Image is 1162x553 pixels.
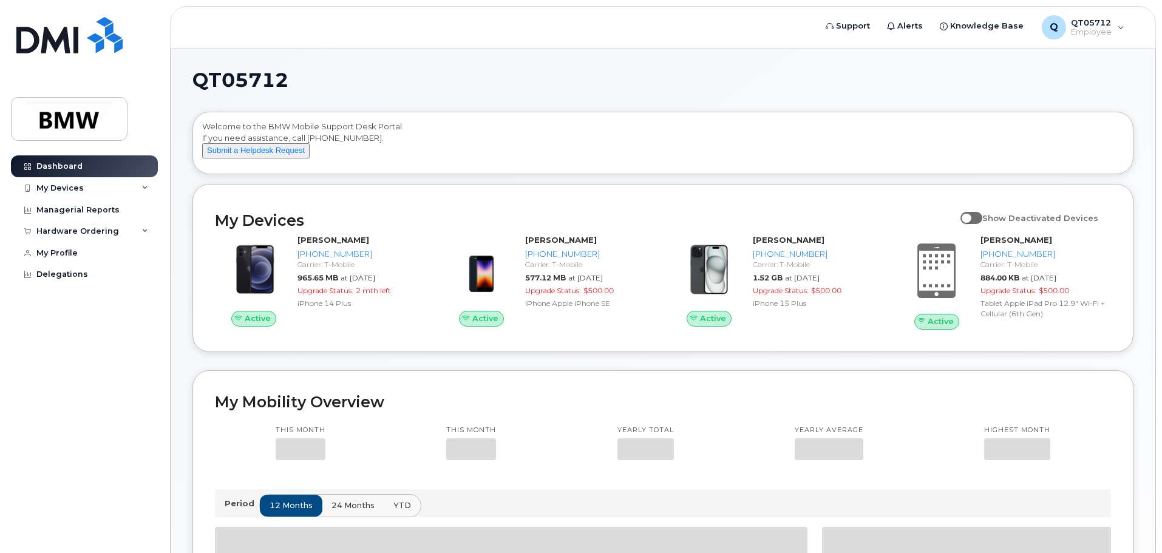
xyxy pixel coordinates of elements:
span: $500.00 [583,286,614,295]
span: at [DATE] [1022,273,1056,282]
div: iPhone 14 Plus [297,298,423,308]
div: [PHONE_NUMBER] [297,248,423,260]
p: Yearly total [617,426,674,435]
a: Active[PERSON_NAME][PHONE_NUMBER]Carrier: T-Mobile965.65 MBat [DATE]Upgrade Status:2 mth leftiPho... [215,234,428,327]
span: YTD [393,500,411,511]
div: Carrier: T-Mobile [980,259,1106,270]
span: at [DATE] [341,273,375,282]
input: Show Deactivated Devices [960,206,970,216]
img: image20231002-3703462-10zne2t.jpeg [452,240,511,299]
div: [PHONE_NUMBER] [753,248,878,260]
span: Upgrade Status: [980,286,1036,295]
div: Carrier: T-Mobile [297,259,423,270]
span: $500.00 [811,286,841,295]
span: Active [928,316,954,327]
img: iPhone_15_Black.png [680,240,738,299]
p: Yearly average [795,426,863,435]
a: Active[PERSON_NAME][PHONE_NUMBER]Carrier: T-Mobile884.00 KBat [DATE]Upgrade Status:$500.00Tablet ... [898,234,1111,329]
span: 577.12 MB [525,273,566,282]
img: image20231002-3703462-trllhy.jpeg [225,240,283,299]
div: Welcome to the BMW Mobile Support Desk Portal If you need assistance, call [PHONE_NUMBER]. [202,121,1124,169]
div: Carrier: T-Mobile [525,259,651,270]
div: Carrier: T-Mobile [753,259,878,270]
div: Tablet Apple iPad Pro 12.9" Wi-Fi + Cellular (6th Gen) [980,298,1106,319]
p: Highest month [984,426,1050,435]
span: Active [245,313,271,324]
span: 2 mth left [356,286,391,295]
strong: [PERSON_NAME] [753,235,824,245]
div: iPhone 15 Plus [753,298,878,308]
div: [PHONE_NUMBER] [525,248,651,260]
a: Active[PERSON_NAME][PHONE_NUMBER]Carrier: T-Mobile1.52 GBat [DATE]Upgrade Status:$500.00iPhone 15... [670,234,883,327]
span: Upgrade Status: [753,286,809,295]
a: Active[PERSON_NAME][PHONE_NUMBER]Carrier: T-Mobile577.12 MBat [DATE]Upgrade Status:$500.00iPhone ... [443,234,656,327]
span: Active [472,313,498,324]
span: Upgrade Status: [297,286,353,295]
div: [PHONE_NUMBER] [980,248,1106,260]
span: QT05712 [192,71,288,89]
p: This month [276,426,325,435]
span: at [DATE] [568,273,603,282]
strong: [PERSON_NAME] [525,235,597,245]
span: Upgrade Status: [525,286,581,295]
strong: [PERSON_NAME] [980,235,1052,245]
p: This month [446,426,496,435]
div: iPhone Apple iPhone SE [525,298,651,308]
p: Period [225,498,259,509]
span: at [DATE] [785,273,820,282]
span: Active [700,313,726,324]
span: 1.52 GB [753,273,783,282]
span: Show Deactivated Devices [982,213,1098,223]
h2: My Mobility Overview [215,393,1111,411]
strong: [PERSON_NAME] [297,235,369,245]
a: Submit a Helpdesk Request [202,145,310,155]
span: 884.00 KB [980,273,1019,282]
span: 24 months [331,500,375,511]
h2: My Devices [215,211,954,229]
span: $500.00 [1039,286,1069,295]
span: 965.65 MB [297,273,338,282]
button: Submit a Helpdesk Request [202,143,310,158]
